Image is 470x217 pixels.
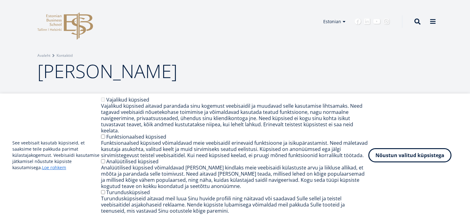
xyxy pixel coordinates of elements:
a: Avaleht [37,52,50,59]
a: Loe rohkem [42,165,66,171]
a: Linkedin [364,19,370,25]
p: See veebisait kasutab küpsiseid, et saaksime teile pakkuda parimat külastajakogemust. Veebisaidi ... [12,140,101,171]
div: Funktsionaalsed küpsised võimaldavad meie veebisaidil erinevaid funktsioone ja isikupärastamist. ... [101,140,368,158]
label: Funktsionaalsed küpsised [106,133,166,140]
a: Kontaktid [57,52,73,59]
a: Youtube [373,19,380,25]
div: Turundusküpsiseid aitavad meil luua Sinu huvide profiili ning näitavad või saadavad Sulle sellel ... [101,195,368,214]
label: Turundusküpsised [106,189,150,196]
button: Nõustun valitud küpsistega [368,148,451,162]
div: Vajalikud küpsised aitavad parandada sinu kogemust veebisaidil ja muudavad selle kasutamise lihts... [101,103,368,134]
a: Instagram [383,19,390,25]
div: Analüütilised küpsised võimaldavad [PERSON_NAME] kindlaks meie veebisaidi külastuste arvu ja liik... [101,165,368,189]
label: Analüütilised küpsised [106,158,159,165]
a: Facebook [355,19,361,25]
label: Vajalikud küpsised [106,96,149,103]
span: [PERSON_NAME] [37,58,177,84]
